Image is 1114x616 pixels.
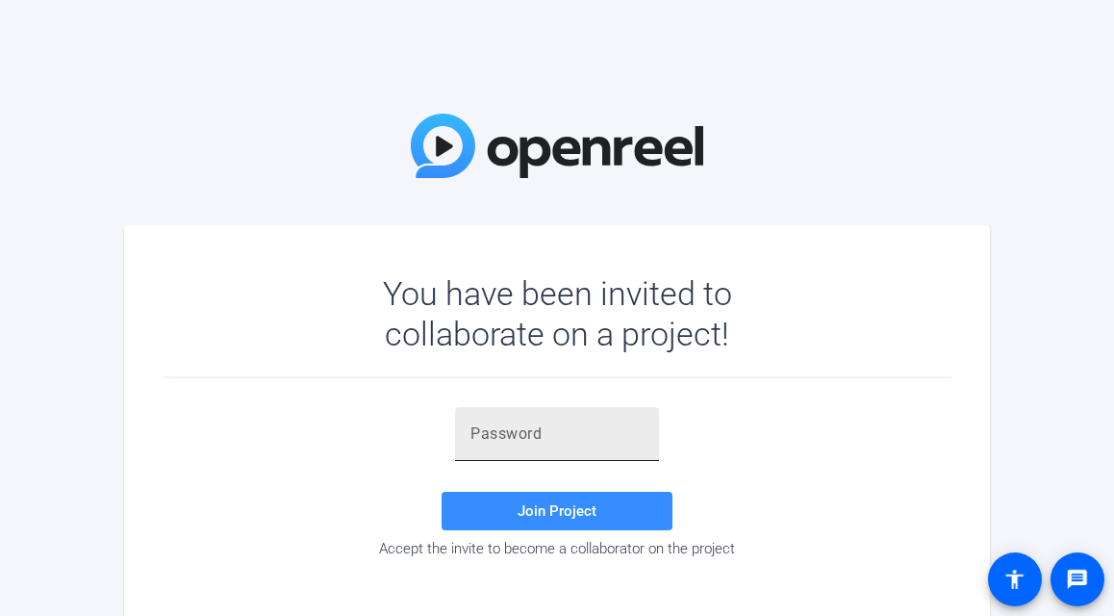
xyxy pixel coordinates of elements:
[518,502,596,520] span: Join Project
[470,423,644,446] input: Password
[1003,568,1026,591] mat-icon: accessibility
[1066,568,1089,591] mat-icon: message
[442,492,672,530] button: Join Project
[411,114,703,178] img: OpenReel Logo
[163,540,951,557] div: Accept the invite to become a collaborator on the project
[327,273,788,354] div: You have been invited to collaborate on a project!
